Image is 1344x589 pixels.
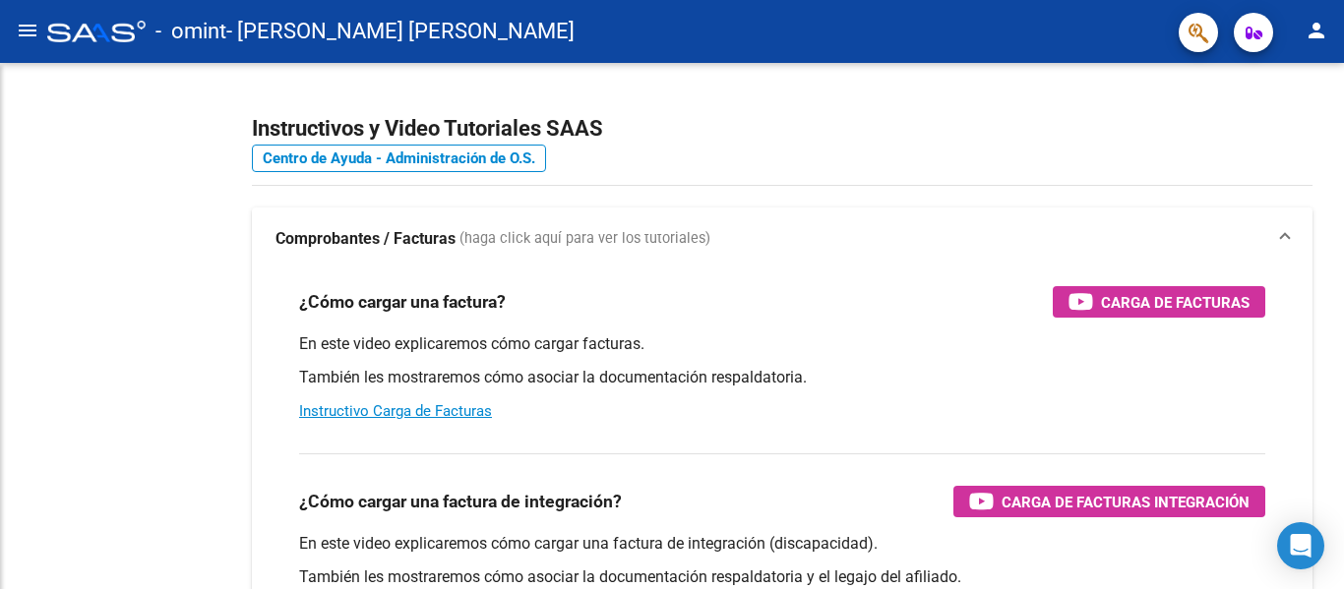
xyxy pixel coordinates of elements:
div: Open Intercom Messenger [1277,522,1324,569]
mat-icon: menu [16,19,39,42]
p: En este video explicaremos cómo cargar una factura de integración (discapacidad). [299,533,1265,555]
span: - omint [155,10,226,53]
span: Carga de Facturas [1101,290,1250,315]
p: También les mostraremos cómo asociar la documentación respaldatoria y el legajo del afiliado. [299,566,1265,588]
a: Instructivo Carga de Facturas [299,402,492,420]
span: (haga click aquí para ver los tutoriales) [459,228,710,250]
h2: Instructivos y Video Tutoriales SAAS [252,110,1313,147]
h3: ¿Cómo cargar una factura? [299,288,506,316]
button: Carga de Facturas [1053,286,1265,318]
span: - [PERSON_NAME] [PERSON_NAME] [226,10,575,53]
button: Carga de Facturas Integración [953,486,1265,517]
span: Carga de Facturas Integración [1002,490,1250,514]
mat-expansion-panel-header: Comprobantes / Facturas (haga click aquí para ver los tutoriales) [252,207,1313,270]
a: Centro de Ayuda - Administración de O.S. [252,145,546,172]
h3: ¿Cómo cargar una factura de integración? [299,488,622,515]
strong: Comprobantes / Facturas [275,228,456,250]
p: En este video explicaremos cómo cargar facturas. [299,333,1265,355]
mat-icon: person [1305,19,1328,42]
p: También les mostraremos cómo asociar la documentación respaldatoria. [299,367,1265,388]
